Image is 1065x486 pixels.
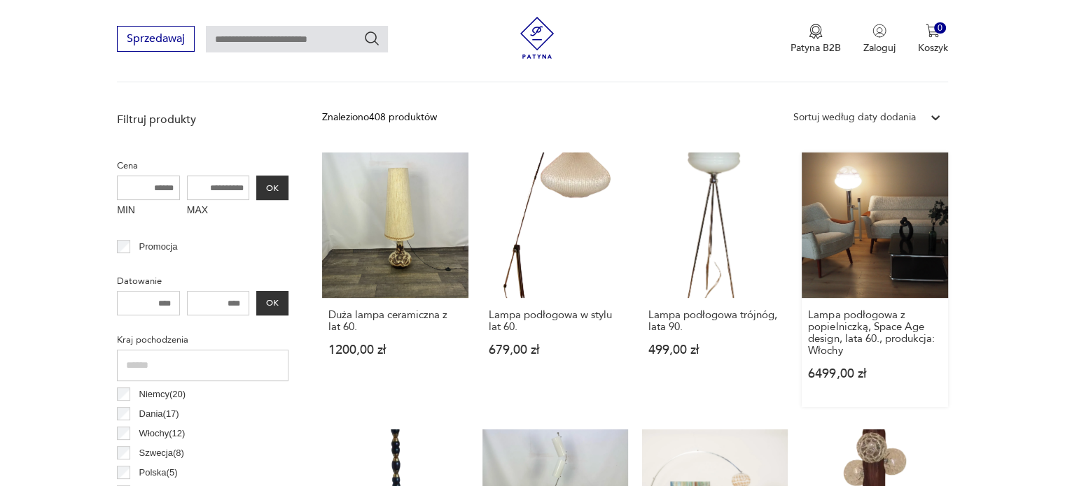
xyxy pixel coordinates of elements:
button: OK [256,291,288,315]
p: 499,00 zł [648,344,781,356]
a: Lampa podłogowa z popielniczką, Space Age design, lata 60., produkcja: WłochyLampa podłogowa z po... [802,152,947,407]
p: Promocja [139,239,178,255]
button: Sprzedawaj [117,26,195,52]
a: Lampa podłogowa w stylu lat 60.Lampa podłogowa w stylu lat 60.679,00 zł [482,152,628,407]
a: Lampa podłogowa trójnóg, lata 90.Lampa podłogowa trójnóg, lata 90.499,00 zł [642,152,788,407]
img: Ikona medalu [809,24,823,39]
h3: Lampa podłogowa w stylu lat 60. [489,309,622,333]
p: Niemcy ( 20 ) [139,387,186,402]
p: Datowanie [117,273,288,289]
p: 679,00 zł [489,344,622,356]
a: Ikona medaluPatyna B2B [791,24,841,55]
h3: Duża lampa ceramiczna z lat 60. [328,309,461,333]
p: Koszyk [918,41,948,55]
div: 0 [934,22,946,34]
label: MIN [117,200,180,222]
button: OK [256,176,288,200]
p: 6499,00 zł [808,368,941,380]
img: Ikona koszyka [926,24,940,38]
button: Szukaj [363,30,380,47]
div: Sortuj według daty dodania [793,110,916,125]
p: 1200,00 zł [328,344,461,356]
div: Znaleziono 408 produktów [322,110,437,125]
p: Polska ( 5 ) [139,465,178,480]
p: Włochy ( 12 ) [139,426,186,441]
p: Dania ( 17 ) [139,406,179,422]
p: Patyna B2B [791,41,841,55]
img: Ikonka użytkownika [872,24,886,38]
a: Duża lampa ceramiczna z lat 60.Duża lampa ceramiczna z lat 60.1200,00 zł [322,152,468,407]
p: Cena [117,158,288,173]
button: Patyna B2B [791,24,841,55]
button: 0Koszyk [918,24,948,55]
p: Szwecja ( 8 ) [139,445,184,461]
button: Zaloguj [863,24,896,55]
a: Sprzedawaj [117,35,195,45]
p: Filtruj produkty [117,112,288,127]
label: MAX [187,200,250,222]
h3: Lampa podłogowa z popielniczką, Space Age design, lata 60., produkcja: Włochy [808,309,941,357]
p: Kraj pochodzenia [117,332,288,348]
h3: Lampa podłogowa trójnóg, lata 90. [648,309,781,333]
p: Zaloguj [863,41,896,55]
img: Patyna - sklep z meblami i dekoracjami vintage [516,17,558,59]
